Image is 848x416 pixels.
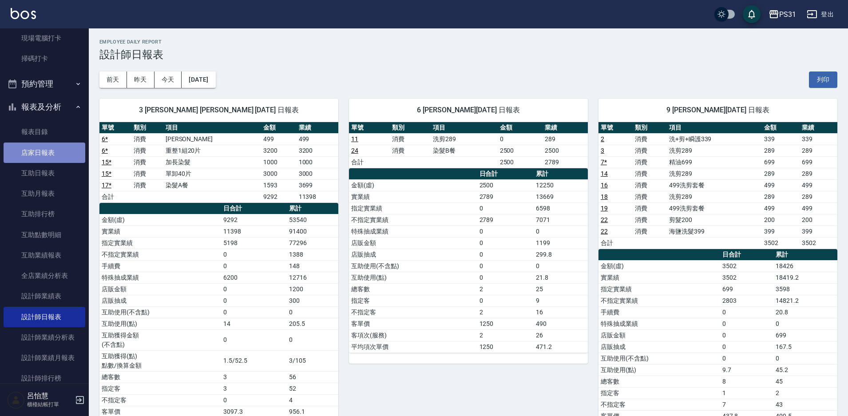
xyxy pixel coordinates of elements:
td: 18426 [773,260,837,272]
td: 消費 [390,145,431,156]
td: 互助使用(不含點) [349,260,477,272]
td: 14 [221,318,287,329]
td: 0 [720,341,774,353]
td: 56 [287,371,338,383]
td: 289 [762,145,800,156]
td: [PERSON_NAME] [163,133,262,145]
table: a dense table [99,122,338,203]
td: 店販抽成 [349,249,477,260]
td: 1250 [477,341,534,353]
td: 2 [477,306,534,318]
td: 客單價 [349,318,477,329]
td: 3 [221,371,287,383]
td: 3/105 [287,350,338,371]
td: 0 [720,329,774,341]
a: 互助業績報表 [4,245,85,265]
td: 699 [800,156,837,168]
td: 互助獲得(點) 點數/換算金額 [99,350,221,371]
td: 0 [477,237,534,249]
td: 8 [720,376,774,387]
td: 互助使用(點) [598,364,720,376]
td: 0 [221,249,287,260]
th: 金額 [498,122,543,134]
td: 消費 [633,156,667,168]
td: 特殊抽成業績 [598,318,720,329]
td: 3502 [720,260,774,272]
td: 染髮A餐 [163,179,262,191]
td: 399 [762,226,800,237]
td: 實業績 [99,226,221,237]
td: 0 [498,133,543,145]
h2: Employee Daily Report [99,39,837,45]
td: 53540 [287,214,338,226]
h5: 呂怡慧 [27,392,72,400]
td: 重整1組20片 [163,145,262,156]
td: 1.5/52.5 [221,350,287,371]
td: 洗剪289 [667,168,762,179]
td: 消費 [390,133,431,145]
td: 0 [287,329,338,350]
td: 499 [261,133,296,145]
td: 289 [762,191,800,202]
p: 櫃檯結帳打單 [27,400,72,408]
th: 金額 [261,122,296,134]
td: 金額(虛) [598,260,720,272]
td: 消費 [131,179,163,191]
th: 業績 [800,122,837,134]
td: 指定實業績 [349,202,477,214]
td: 手續費 [99,260,221,272]
td: 消費 [131,168,163,179]
td: 金額(虛) [99,214,221,226]
button: 昨天 [127,71,155,88]
td: 特殊抽成業績 [349,226,477,237]
td: 0 [221,306,287,318]
td: 指定客 [349,295,477,306]
h3: 設計師日報表 [99,48,837,61]
th: 單號 [99,122,131,134]
td: 3502 [762,237,800,249]
td: 200 [762,214,800,226]
th: 累計 [534,168,588,180]
td: 互助使用(點) [349,272,477,283]
td: 店販金額 [99,283,221,295]
td: 店販抽成 [598,341,720,353]
a: 14 [601,170,608,177]
button: 前天 [99,71,127,88]
td: 染髮B餐 [431,145,497,156]
td: 0 [720,306,774,318]
td: 289 [543,133,588,145]
td: 7071 [534,214,588,226]
td: 3200 [261,145,296,156]
td: 0 [773,353,837,364]
a: 24 [351,147,358,154]
td: 6200 [221,272,287,283]
td: 平均項次單價 [349,341,477,353]
a: 設計師業績表 [4,286,85,306]
td: 店販抽成 [99,295,221,306]
td: 3000 [297,168,338,179]
td: 471.2 [534,341,588,353]
th: 累計 [287,203,338,214]
td: 52 [287,383,338,394]
th: 金額 [762,122,800,134]
td: 148 [287,260,338,272]
td: 0 [477,202,534,214]
a: 設計師日報表 [4,307,85,327]
td: 11398 [221,226,287,237]
td: 指定實業績 [598,283,720,295]
th: 日合計 [477,168,534,180]
span: 3 [PERSON_NAME] [PERSON_NAME] [DATE] 日報表 [110,106,328,115]
th: 類別 [633,122,667,134]
button: 預約管理 [4,72,85,95]
td: 205.5 [287,318,338,329]
a: 互助月報表 [4,183,85,204]
td: 5198 [221,237,287,249]
td: 299.8 [534,249,588,260]
td: 不指定客 [598,399,720,410]
button: 今天 [155,71,182,88]
td: 消費 [633,133,667,145]
td: 300 [287,295,338,306]
td: 消費 [633,179,667,191]
td: 加長染髮 [163,156,262,168]
td: 2789 [543,156,588,168]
